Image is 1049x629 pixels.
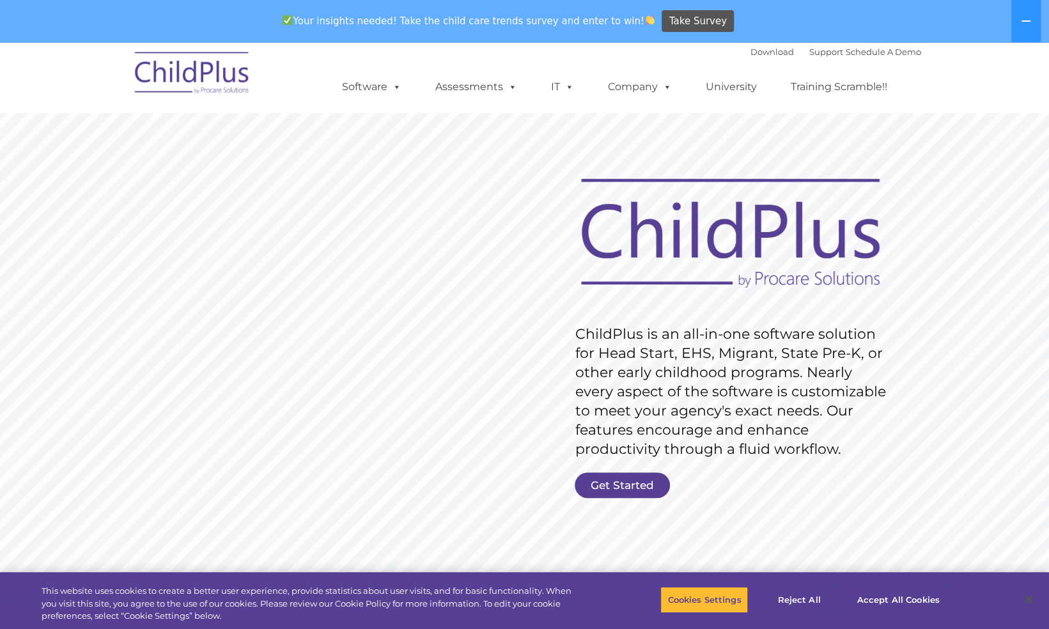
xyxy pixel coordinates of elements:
[846,47,921,57] a: Schedule A Demo
[575,325,892,459] rs-layer: ChildPlus is an all-in-one software solution for Head Start, EHS, Migrant, State Pre-K, or other ...
[128,43,256,107] img: ChildPlus by Procare Solutions
[778,74,900,100] a: Training Scramble!!
[662,10,734,33] a: Take Survey
[693,74,770,100] a: University
[277,8,660,33] span: Your insights needed! Take the child care trends survey and enter to win!
[669,10,727,33] span: Take Survey
[645,15,655,25] img: 👏
[42,585,577,623] div: This website uses cookies to create a better user experience, provide statistics about user visit...
[750,47,794,57] a: Download
[538,74,587,100] a: IT
[595,74,685,100] a: Company
[759,586,839,613] button: Reject All
[575,472,670,498] a: Get Started
[809,47,843,57] a: Support
[850,586,946,613] button: Accept All Cookies
[329,74,414,100] a: Software
[1014,586,1043,614] button: Close
[283,15,292,25] img: ✅
[660,586,748,613] button: Cookies Settings
[423,74,530,100] a: Assessments
[750,47,921,57] font: |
